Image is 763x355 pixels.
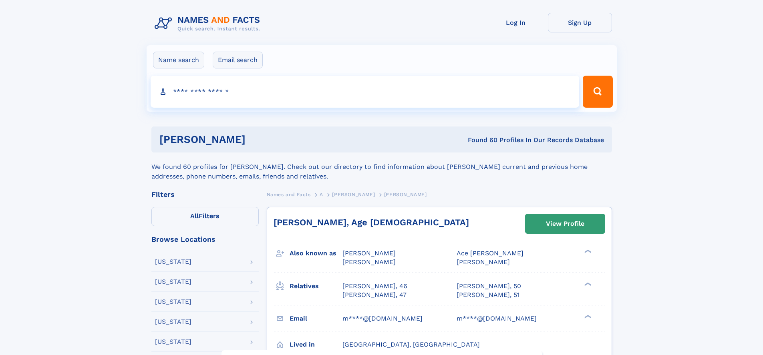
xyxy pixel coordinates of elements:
[274,217,469,227] a: [PERSON_NAME], Age [DEMOGRAPHIC_DATA]
[457,249,523,257] span: Ace [PERSON_NAME]
[151,13,267,34] img: Logo Names and Facts
[484,13,548,32] a: Log In
[342,341,480,348] span: [GEOGRAPHIC_DATA], [GEOGRAPHIC_DATA]
[525,214,605,233] a: View Profile
[290,312,342,325] h3: Email
[151,191,259,198] div: Filters
[267,189,311,199] a: Names and Facts
[457,282,521,291] a: [PERSON_NAME], 50
[546,215,584,233] div: View Profile
[151,207,259,226] label: Filters
[190,212,199,220] span: All
[155,319,191,325] div: [US_STATE]
[342,282,407,291] a: [PERSON_NAME], 46
[320,192,323,197] span: A
[457,291,519,299] a: [PERSON_NAME], 51
[155,339,191,345] div: [US_STATE]
[290,338,342,351] h3: Lived in
[384,192,427,197] span: [PERSON_NAME]
[155,279,191,285] div: [US_STATE]
[332,192,375,197] span: [PERSON_NAME]
[356,136,604,144] div: Found 60 Profiles In Our Records Database
[342,291,407,299] a: [PERSON_NAME], 47
[155,259,191,265] div: [US_STATE]
[342,249,396,257] span: [PERSON_NAME]
[332,189,375,199] a: [PERSON_NAME]
[583,76,612,108] button: Search Button
[320,189,323,199] a: A
[213,52,263,68] label: Email search
[342,258,396,266] span: [PERSON_NAME]
[151,152,612,181] div: We found 60 profiles for [PERSON_NAME]. Check out our directory to find information about [PERSON...
[151,76,580,108] input: search input
[153,52,204,68] label: Name search
[457,258,510,266] span: [PERSON_NAME]
[582,314,592,319] div: ❯
[155,299,191,305] div: [US_STATE]
[582,249,592,254] div: ❯
[548,13,612,32] a: Sign Up
[159,134,357,144] h1: [PERSON_NAME]
[582,281,592,287] div: ❯
[290,279,342,293] h3: Relatives
[151,236,259,243] div: Browse Locations
[290,247,342,260] h3: Also known as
